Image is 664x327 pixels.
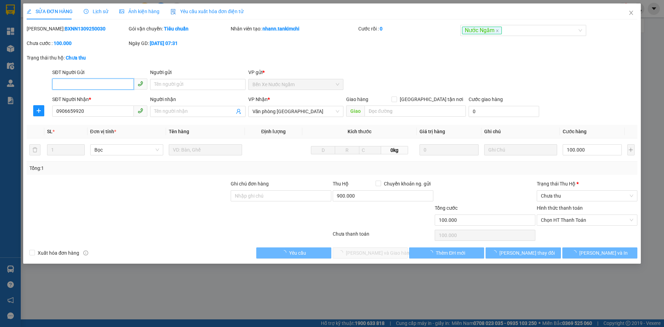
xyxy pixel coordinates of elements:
[335,146,359,154] input: R
[469,106,539,117] input: Cước giao hàng
[252,106,339,117] span: Văn phòng Đà Nẵng
[27,54,153,62] div: Trạng thái thu hộ:
[248,69,343,76] div: VP gửi
[499,249,555,257] span: [PERSON_NAME] thay đổi
[562,247,637,258] button: [PERSON_NAME] và In
[66,55,86,61] b: Chưa thu
[169,144,242,155] input: VD: Bàn, Ghế
[29,144,40,155] button: delete
[262,26,299,31] b: nhann.tankimchi
[90,129,116,134] span: Đơn vị tính
[54,40,72,46] b: 100.000
[365,106,466,117] input: Dọc đường
[29,164,256,172] div: Tổng: 1
[311,146,335,154] input: D
[579,249,628,257] span: [PERSON_NAME] và In
[65,26,105,31] b: BXNN1309250030
[537,180,637,188] div: Trạng thái Thu Hộ
[496,29,499,33] span: close
[333,181,349,187] span: Thu Hộ
[129,25,229,33] div: Gói vận chuyển:
[537,205,583,211] label: Hình thức thanh toán
[236,109,241,114] span: user-add
[381,180,433,188] span: Chuyển khoản ng. gửi
[27,39,127,47] div: Chưa cước :
[256,247,331,258] button: Yêu cầu
[150,96,245,103] div: Người nhận
[346,97,368,102] span: Giao hàng
[428,250,436,255] span: loading
[27,9,31,14] span: edit
[27,25,127,33] div: [PERSON_NAME]:
[150,69,245,76] div: Người gửi
[563,129,587,134] span: Cước hàng
[33,105,44,116] button: plus
[541,215,633,225] span: Chọn HT Thanh Toán
[435,205,458,211] span: Tổng cước
[261,129,286,134] span: Định lượng
[462,27,502,35] span: Nước Ngầm
[409,247,484,258] button: Thêm ĐH mới
[486,247,561,258] button: [PERSON_NAME] thay đổi
[481,125,560,138] th: Ghi chú
[419,129,445,134] span: Giá trị hàng
[84,9,108,14] span: Lịch sử
[541,191,633,201] span: Chưa thu
[27,9,73,14] span: SỬA ĐƠN HÀNG
[492,250,499,255] span: loading
[332,230,434,242] div: Chưa thanh toán
[150,40,178,46] b: [DATE] 07:31
[231,25,357,33] div: Nhân viên tạo:
[436,249,465,257] span: Thêm ĐH mới
[138,81,143,87] span: phone
[52,96,147,103] div: SĐT Người Nhận
[164,26,188,31] b: Tiêu chuẩn
[231,181,269,187] label: Ghi chú đơn hàng
[484,144,557,155] input: Ghi Chú
[52,69,147,76] div: SĐT Người Gửi
[627,144,635,155] button: plus
[469,97,503,102] label: Cước giao hàng
[621,3,641,23] button: Close
[119,9,124,14] span: picture
[252,79,339,90] span: Bến Xe Nước Ngầm
[34,108,44,113] span: plus
[129,39,229,47] div: Ngày GD:
[231,190,331,201] input: Ghi chú đơn hàng
[380,26,382,31] b: 0
[397,96,466,103] span: [GEOGRAPHIC_DATA] tận nơi
[170,9,176,15] img: icon
[35,249,82,257] span: Xuất hóa đơn hàng
[358,25,459,33] div: Cước rồi :
[346,106,365,117] span: Giao
[359,146,381,154] input: C
[84,9,89,14] span: clock-circle
[348,129,371,134] span: Kích thước
[47,129,53,134] span: SL
[138,108,143,113] span: phone
[282,250,289,255] span: loading
[333,247,408,258] button: [PERSON_NAME] và Giao hàng
[119,9,159,14] span: Ảnh kiện hàng
[169,129,189,134] span: Tên hàng
[248,97,268,102] span: VP Nhận
[381,146,408,154] span: 0kg
[289,249,306,257] span: Yêu cầu
[83,251,88,255] span: info-circle
[94,145,159,155] span: Bọc
[628,10,634,16] span: close
[419,144,478,155] input: 0
[572,250,579,255] span: loading
[170,9,243,14] span: Yêu cầu xuất hóa đơn điện tử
